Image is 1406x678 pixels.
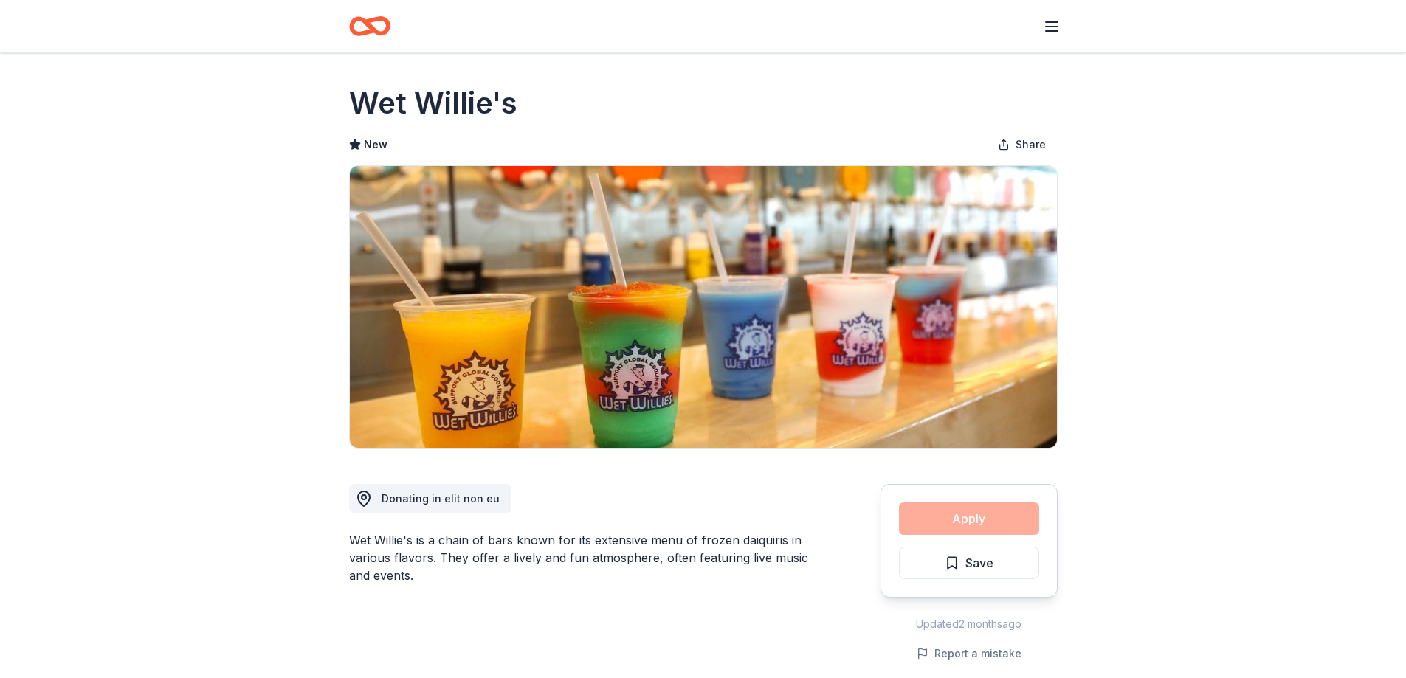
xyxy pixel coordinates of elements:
[364,136,387,153] span: New
[349,9,390,44] a: Home
[349,531,810,584] div: Wet Willie's is a chain of bars known for its extensive menu of frozen daiquiris in various flavo...
[917,645,1021,663] button: Report a mistake
[382,492,500,505] span: Donating in elit non eu
[986,130,1058,159] button: Share
[350,166,1057,448] img: Image for Wet Willie's
[881,615,1058,633] div: Updated 2 months ago
[1016,136,1046,153] span: Share
[899,547,1039,579] button: Save
[349,83,517,124] h1: Wet Willie's
[965,553,993,573] span: Save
